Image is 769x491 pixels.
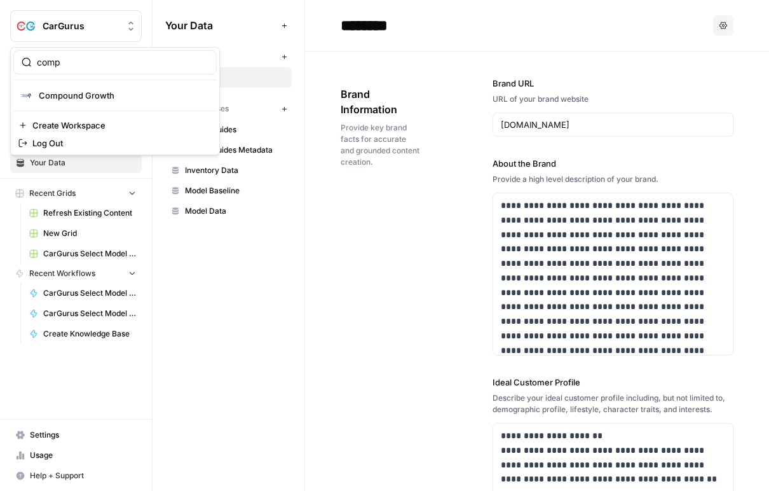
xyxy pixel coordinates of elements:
[185,144,286,156] span: Buying Guides Metadata
[10,184,142,203] button: Recent Grids
[24,244,142,264] a: CarGurus Select Model Year
[185,72,286,83] span: CarGurus
[165,18,276,33] span: Your Data
[29,188,76,199] span: Recent Grids
[30,450,136,461] span: Usage
[493,157,734,170] label: About the Brand
[18,88,34,103] img: Compound Growth Logo
[493,392,734,415] div: Describe your ideal customer profile including, but not limited to, demographic profile, lifestyl...
[165,160,292,181] a: Inventory Data
[13,134,217,152] a: Log Out
[39,89,207,102] span: Compound Growth
[43,308,136,319] span: CarGurus Select Model Year
[43,248,136,259] span: CarGurus Select Model Year
[10,153,142,173] a: Your Data
[493,77,734,90] label: Brand URL
[10,425,142,445] a: Settings
[32,137,207,149] span: Log Out
[493,93,734,105] div: URL of your brand website
[185,205,286,217] span: Model Data
[43,228,136,239] span: New Grid
[24,223,142,244] a: New Grid
[30,157,136,169] span: Your Data
[165,67,292,88] a: CarGurus
[10,264,142,283] button: Recent Workflows
[24,303,142,324] a: CarGurus Select Model Year
[32,119,207,132] span: Create Workspace
[165,201,292,221] a: Model Data
[13,116,217,134] a: Create Workspace
[10,445,142,466] a: Usage
[10,10,142,42] button: Workspace: CarGurus
[341,122,421,168] span: Provide key brand facts for accurate and grounded content creation.
[165,181,292,201] a: Model Baseline
[185,185,286,197] span: Model Baseline
[10,47,220,155] div: Workspace: CarGurus
[185,165,286,176] span: Inventory Data
[43,207,136,219] span: Refresh Existing Content
[185,124,286,135] span: Buying Guides
[24,324,142,344] a: Create Knowledge Base
[24,203,142,223] a: Refresh Existing Content
[37,56,208,69] input: Search Workspaces
[341,86,421,117] span: Brand Information
[43,20,119,32] span: CarGurus
[493,174,734,185] div: Provide a high level description of your brand.
[30,429,136,441] span: Settings
[15,15,37,38] img: CarGurus Logo
[501,118,726,131] input: www.sundaysoccer.com
[10,466,142,486] button: Help + Support
[165,140,292,160] a: Buying Guides Metadata
[43,328,136,340] span: Create Knowledge Base
[493,376,734,389] label: Ideal Customer Profile
[24,283,142,303] a: CarGurus Select Model Year
[30,470,136,481] span: Help + Support
[29,268,95,279] span: Recent Workflows
[43,287,136,299] span: CarGurus Select Model Year
[165,120,292,140] a: Buying Guides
